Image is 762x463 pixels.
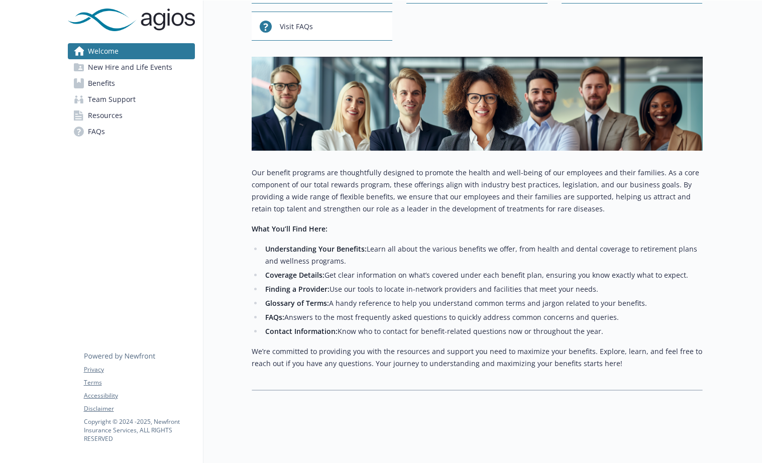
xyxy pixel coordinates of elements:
[263,325,703,337] li: Know who to contact for benefit-related questions now or throughout the year.
[265,298,329,308] strong: Glossary of Terms:
[88,43,119,59] span: Welcome
[84,378,194,387] a: Terms
[263,297,703,309] li: A handy reference to help you understand common terms and jargon related to your benefits.
[263,243,703,267] li: Learn all about the various benefits we offer, from health and dental coverage to retirement plan...
[88,91,136,107] span: Team Support
[84,404,194,413] a: Disclaimer
[263,269,703,281] li: Get clear information on what’s covered under each benefit plan, ensuring you know exactly what t...
[265,312,284,322] strong: FAQs:
[88,107,123,124] span: Resources
[88,124,105,140] span: FAQs
[280,17,313,36] span: Visit FAQs
[68,75,195,91] a: Benefits
[84,365,194,374] a: Privacy
[263,311,703,323] li: Answers to the most frequently asked questions to quickly address common concerns and queries.
[252,345,703,370] p: We’re committed to providing you with the resources and support you need to maximize your benefit...
[68,59,195,75] a: New Hire and Life Events
[68,43,195,59] a: Welcome
[252,57,703,151] img: overview page banner
[68,91,195,107] a: Team Support
[84,417,194,443] p: Copyright © 2024 - 2025 , Newfront Insurance Services, ALL RIGHTS RESERVED
[88,59,172,75] span: New Hire and Life Events
[265,326,338,336] strong: Contact Information:
[265,244,367,254] strong: Understanding Your Benefits:
[84,391,194,400] a: Accessibility
[252,167,703,215] p: Our benefit programs are thoughtfully designed to promote the health and well-being of our employ...
[68,124,195,140] a: FAQs
[252,12,393,41] button: Visit FAQs
[263,283,703,295] li: Use our tools to locate in-network providers and facilities that meet your needs.
[252,224,328,234] strong: What You’ll Find Here:
[265,284,330,294] strong: Finding a Provider:
[88,75,115,91] span: Benefits
[68,107,195,124] a: Resources
[265,270,324,280] strong: Coverage Details:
